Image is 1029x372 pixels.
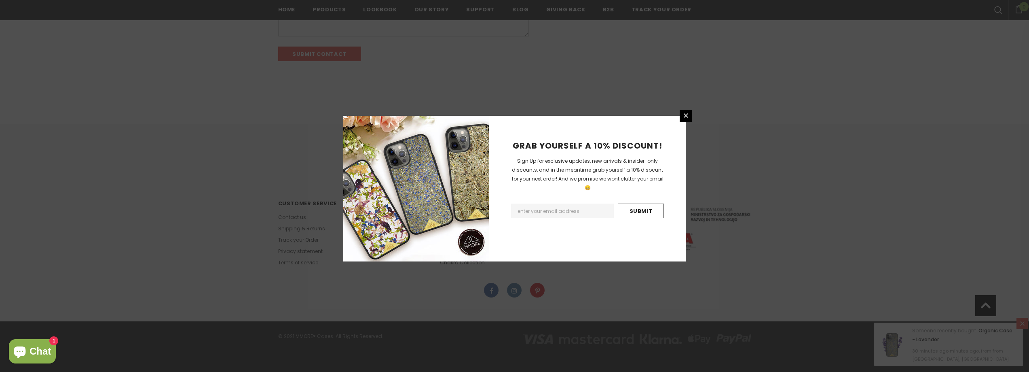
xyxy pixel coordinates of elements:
input: Submit [618,204,664,218]
inbox-online-store-chat: Shopify online store chat [6,339,58,366]
span: Sign Up for exclusive updates, new arrivals & insider-only discounts, and in the meantime grab yo... [512,157,663,191]
a: Close [680,110,692,122]
span: GRAB YOURSELF A 10% DISCOUNT! [513,140,662,151]
input: Email Address [511,204,614,218]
